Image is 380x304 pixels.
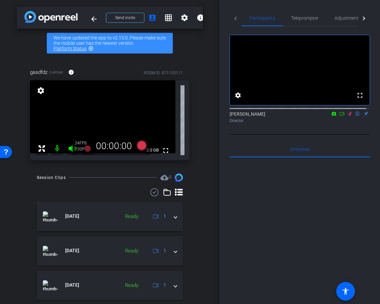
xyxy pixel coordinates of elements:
div: 00:00:00 [92,140,136,152]
mat-icon: info [68,69,74,75]
mat-icon: cloud_upload [160,174,168,182]
div: Ready [122,247,142,255]
mat-icon: flip [354,110,362,116]
span: 4 [168,174,171,180]
mat-icon: settings [234,91,242,99]
span: 2.0 GB [144,146,161,154]
span: FPS [80,141,87,145]
span: gasdfdz [30,69,47,76]
div: 24 [75,140,92,146]
mat-icon: grid_on [164,14,172,22]
a: Platform Status [53,46,87,51]
div: Ready [122,282,142,289]
span: [DATE] [65,247,79,254]
img: thumb-nail [43,211,58,221]
button: Send invite [106,13,144,23]
div: [PERSON_NAME] [230,111,370,124]
span: Chrome [49,70,63,75]
mat-expansion-panel-header: thumb-nail[DATE]Ready1 [37,202,183,231]
mat-icon: arrow_back [90,15,98,23]
span: Participants [250,16,275,20]
div: Session Clips [37,174,66,181]
mat-icon: highlight_off [88,46,94,51]
mat-icon: fullscreen [356,91,364,99]
span: [DATE] [65,282,79,289]
span: Teleprompter [291,16,319,20]
mat-icon: account_box [148,14,156,22]
mat-icon: settings [36,87,45,95]
div: ROOM ID: 871135111 [144,70,183,76]
mat-icon: fullscreen [162,146,170,155]
img: app-logo [24,11,78,23]
div: 720P [75,146,92,152]
mat-icon: info [197,14,205,22]
span: Destinations for your clips [160,174,171,182]
span: 1 [163,282,166,289]
div: Ready [122,213,142,220]
span: 1 [163,213,166,220]
div: Director [230,118,370,124]
span: Send invite [115,15,135,20]
mat-icon: settings [180,14,188,22]
span: 1 [163,247,166,254]
mat-icon: accessibility [342,287,350,295]
span: Adjustments [335,16,361,20]
span: [DATE] [65,213,79,220]
span: Everyone [290,147,309,151]
mat-expansion-panel-header: thumb-nail[DATE]Ready1 [37,271,183,300]
img: Session clips [175,174,183,182]
img: thumb-nail [43,280,58,290]
div: We have updated the app to v2.15.0. Please make sure the mobile user has the newest version. [47,33,173,54]
mat-expansion-panel-header: thumb-nail[DATE]Ready1 [37,236,183,266]
img: thumb-nail [43,246,58,256]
